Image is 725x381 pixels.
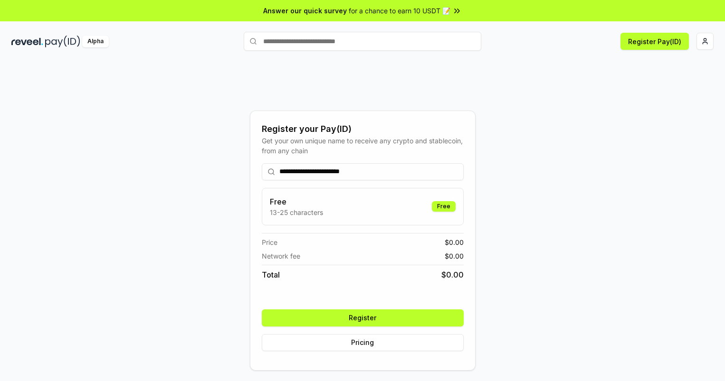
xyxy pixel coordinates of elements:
[445,251,464,261] span: $ 0.00
[11,36,43,47] img: reveel_dark
[263,6,347,16] span: Answer our quick survey
[262,122,464,136] div: Register your Pay(ID)
[432,201,456,212] div: Free
[620,33,689,50] button: Register Pay(ID)
[349,6,450,16] span: for a chance to earn 10 USDT 📝
[262,334,464,351] button: Pricing
[262,136,464,156] div: Get your own unique name to receive any crypto and stablecoin, from any chain
[441,269,464,280] span: $ 0.00
[262,269,280,280] span: Total
[445,237,464,247] span: $ 0.00
[270,196,323,207] h3: Free
[270,207,323,217] p: 13-25 characters
[262,237,277,247] span: Price
[262,309,464,326] button: Register
[262,251,300,261] span: Network fee
[82,36,109,47] div: Alpha
[45,36,80,47] img: pay_id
